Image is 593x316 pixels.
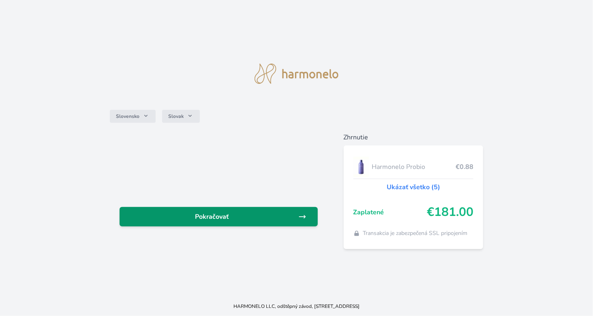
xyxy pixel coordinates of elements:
[387,182,440,192] a: Ukázať všetko (5)
[126,212,298,222] span: Pokračovať
[116,113,140,120] span: Slovensko
[344,132,484,142] h6: Zhrnutie
[427,205,473,220] span: €181.00
[363,229,468,237] span: Transakcia je zabezpečená SSL pripojením
[372,162,456,172] span: Harmonelo Probio
[353,157,369,177] img: CLEAN_PROBIO_se_stinem_x-lo.jpg
[120,207,318,226] a: Pokračovať
[456,162,473,172] span: €0.88
[169,113,184,120] span: Slovak
[255,64,339,84] img: logo.svg
[110,110,156,123] button: Slovensko
[162,110,200,123] button: Slovak
[353,207,427,217] span: Zaplatené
